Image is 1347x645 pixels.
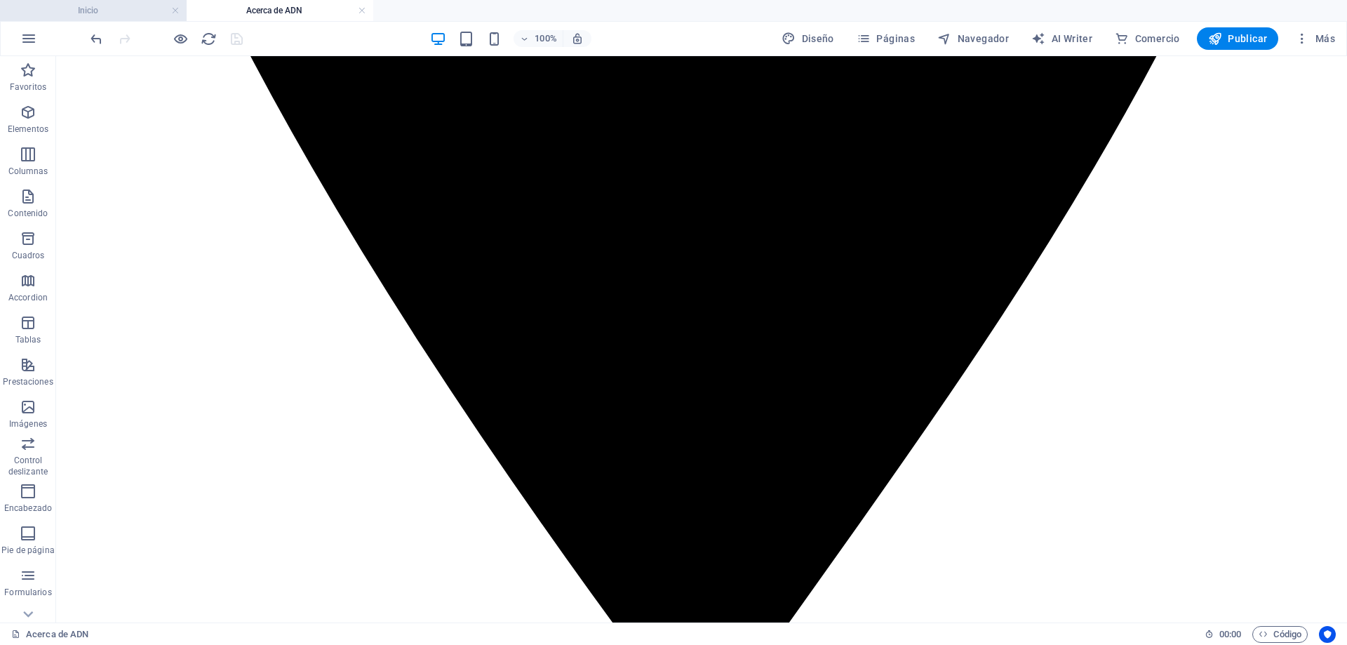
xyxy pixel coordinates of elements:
[776,27,840,50] button: Diseño
[88,30,105,47] button: undo
[514,30,563,47] button: 100%
[1289,27,1341,50] button: Más
[3,376,53,387] p: Prestaciones
[937,32,1009,46] span: Navegador
[1031,32,1092,46] span: AI Writer
[1295,32,1335,46] span: Más
[12,250,45,261] p: Cuadros
[8,124,48,135] p: Elementos
[1205,626,1242,643] h6: Tiempo de la sesión
[8,166,48,177] p: Columnas
[1219,626,1241,643] span: 00 00
[932,27,1014,50] button: Navegador
[88,31,105,47] i: Deshacer: Cambiar enlace (Ctrl+Z)
[10,81,46,93] p: Favoritos
[8,292,48,303] p: Accordion
[9,418,47,430] p: Imágenes
[571,32,584,45] i: Al redimensionar, ajustar el nivel de zoom automáticamente para ajustarse al dispositivo elegido.
[1259,626,1301,643] span: Código
[851,27,920,50] button: Páginas
[8,208,48,219] p: Contenido
[200,30,217,47] button: reload
[535,30,557,47] h6: 100%
[1026,27,1098,50] button: AI Writer
[857,32,915,46] span: Páginas
[11,626,88,643] a: Haz clic para cancelar la selección y doble clic para abrir páginas
[782,32,834,46] span: Diseño
[1319,626,1336,643] button: Usercentrics
[1208,32,1268,46] span: Publicar
[776,27,840,50] div: Diseño (Ctrl+Alt+Y)
[187,3,373,18] h4: Acerca de ADN
[4,503,52,514] p: Encabezado
[4,587,51,598] p: Formularios
[1115,32,1180,46] span: Comercio
[201,31,217,47] i: Volver a cargar página
[1,545,54,556] p: Pie de página
[1109,27,1186,50] button: Comercio
[1197,27,1279,50] button: Publicar
[1252,626,1308,643] button: Código
[1229,629,1231,639] span: :
[15,334,41,345] p: Tablas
